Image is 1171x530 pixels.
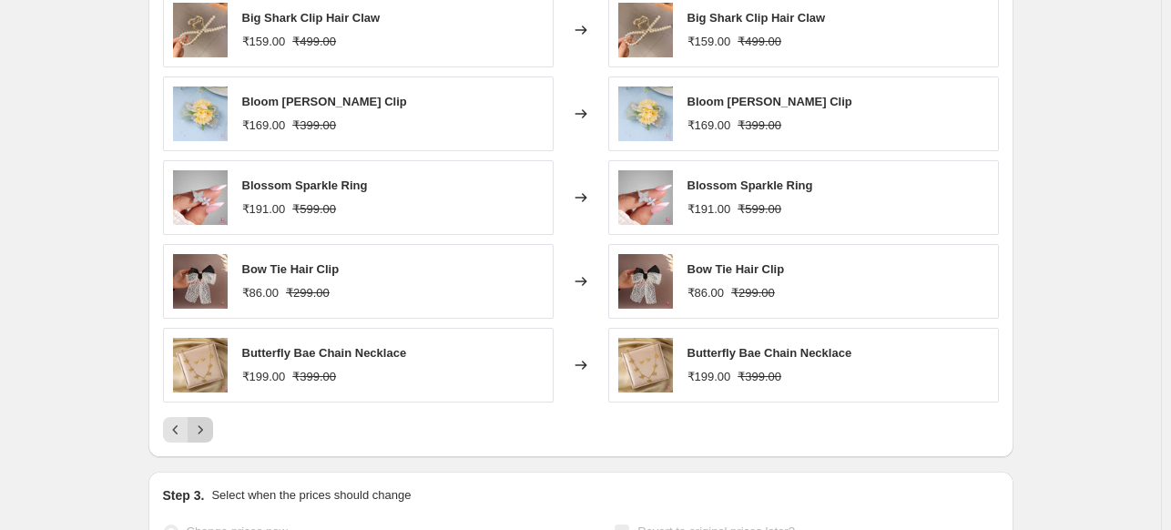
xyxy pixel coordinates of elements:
img: ESTL5821_80x.jpg [618,170,673,225]
strike: ₹399.00 [292,368,336,386]
img: IMG_4144_80x.jpg [173,87,228,141]
span: Bow Tie Hair Clip [242,262,340,276]
img: Untitleddesign_25_9a79c609-6f7d-4eef-ae77-e06c710134e0_80x.jpg [618,3,673,57]
div: ₹169.00 [242,117,286,135]
div: ₹159.00 [687,33,731,51]
div: ₹86.00 [242,284,280,302]
strike: ₹299.00 [731,284,775,302]
span: Bloom [PERSON_NAME] Clip [242,95,407,108]
button: Next [188,417,213,443]
p: Select when the prices should change [211,486,411,505]
div: ₹86.00 [687,284,725,302]
span: Bow Tie Hair Clip [687,262,785,276]
span: Butterfly Bae Chain Necklace [687,346,852,360]
img: IMG_5931_80x.jpg [173,254,228,309]
div: ₹199.00 [242,368,286,386]
strike: ₹499.00 [738,33,781,51]
strike: ₹399.00 [738,368,781,386]
strike: ₹599.00 [292,200,336,219]
strike: ₹499.00 [292,33,336,51]
button: Previous [163,417,188,443]
span: Big Shark Clip Hair Claw [687,11,826,25]
img: ESTL5821_80x.jpg [173,170,228,225]
img: IMG_5931_80x.jpg [618,254,673,309]
strike: ₹399.00 [738,117,781,135]
strike: ₹299.00 [286,284,330,302]
strike: ₹399.00 [292,117,336,135]
nav: Pagination [163,417,213,443]
span: Big Shark Clip Hair Claw [242,11,381,25]
img: IMG_4144_80x.jpg [618,87,673,141]
img: Untitleddesign_25_9a79c609-6f7d-4eef-ae77-e06c710134e0_80x.jpg [173,3,228,57]
div: ₹199.00 [687,368,731,386]
div: ₹169.00 [687,117,731,135]
span: Blossom Sparkle Ring [242,178,368,192]
span: Blossom Sparkle Ring [687,178,813,192]
img: ESTL6728_80x.jpg [618,338,673,392]
h2: Step 3. [163,486,205,505]
strike: ₹599.00 [738,200,781,219]
div: ₹191.00 [242,200,286,219]
div: ₹191.00 [687,200,731,219]
span: Bloom [PERSON_NAME] Clip [687,95,852,108]
img: ESTL6728_80x.jpg [173,338,228,392]
span: Butterfly Bae Chain Necklace [242,346,407,360]
div: ₹159.00 [242,33,286,51]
